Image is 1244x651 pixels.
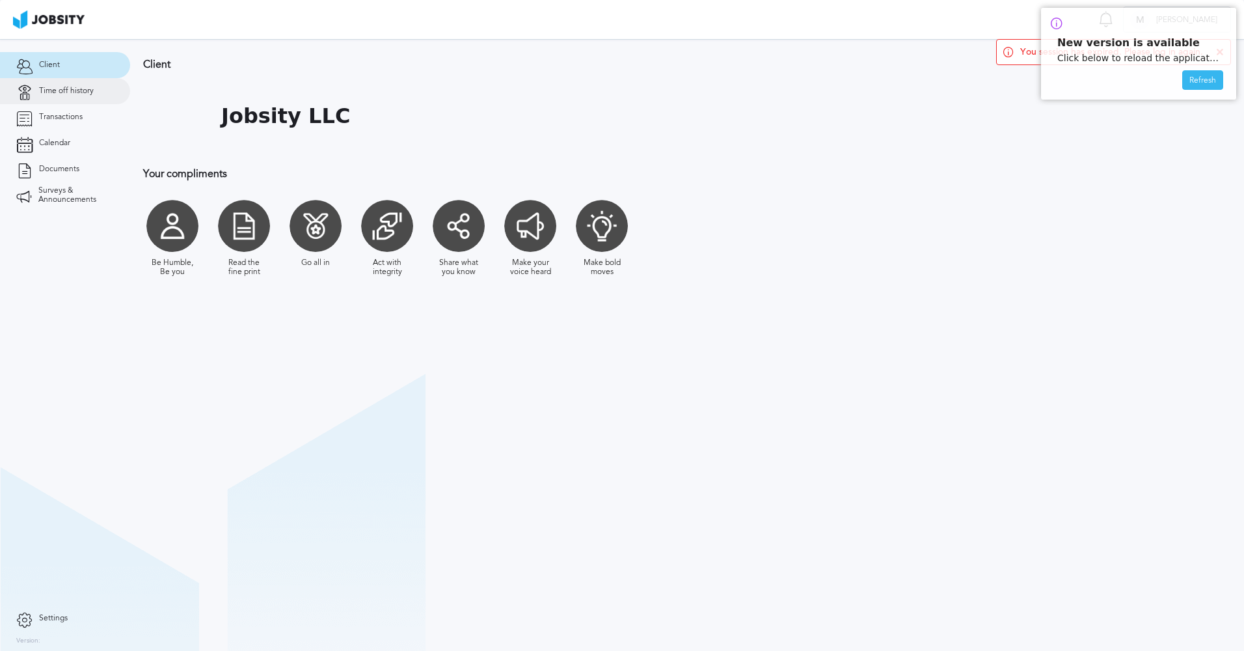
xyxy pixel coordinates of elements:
[39,614,68,623] span: Settings
[301,258,330,268] div: Go all in
[13,10,85,29] img: ab4bad089aa723f57921c736e9817d99.png
[364,258,410,277] div: Act with integrity
[579,258,625,277] div: Make bold moves
[39,113,83,122] span: Transactions
[1020,47,1203,57] span: You session has expired. Please log in again.
[143,59,849,70] h3: Client
[150,258,195,277] div: Be Humble, Be you
[221,104,350,128] h1: Jobsity LLC
[39,139,70,148] span: Calendar
[39,87,94,96] span: Time off history
[221,258,267,277] div: Read the fine print
[39,165,79,174] span: Documents
[38,186,114,204] span: Surveys & Announcements
[1057,53,1220,63] p: Click below to reload the application
[16,637,40,645] label: Version:
[1183,71,1223,90] div: Refresh
[1182,70,1223,90] button: Refresh
[1057,37,1220,49] p: New version is available
[143,168,849,180] h3: Your compliments
[436,258,481,277] div: Share what you know
[1123,7,1231,33] button: M[PERSON_NAME]
[39,61,60,70] span: Client
[507,258,553,277] div: Make your voice heard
